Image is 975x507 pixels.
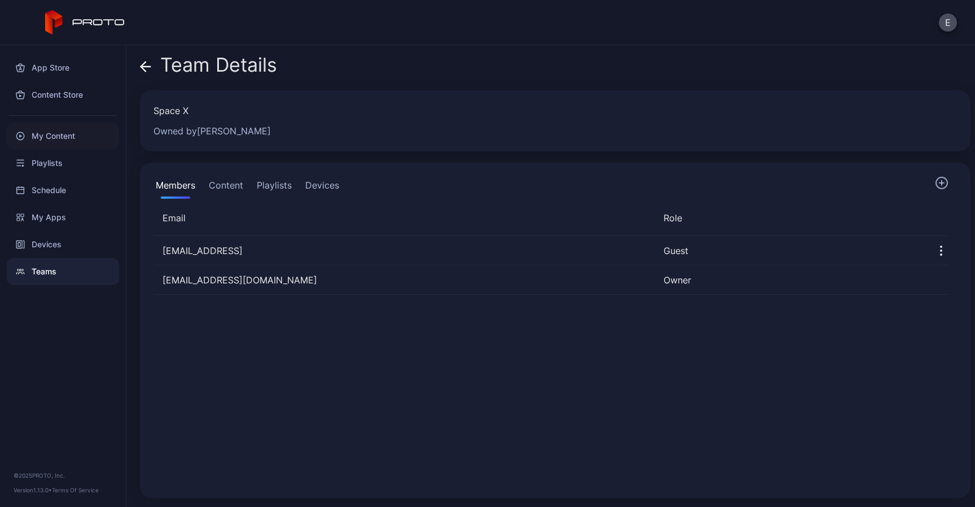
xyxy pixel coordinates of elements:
button: Devices [303,176,341,199]
div: Email [162,211,655,225]
a: My Content [7,123,119,150]
a: Teams [7,258,119,285]
div: Owner [664,273,910,287]
a: App Store [7,54,119,81]
div: Team Details [140,54,277,81]
a: Terms Of Service [52,487,99,493]
div: ekeane@x.ai [153,244,655,257]
button: E [939,14,957,32]
div: Role [664,211,910,225]
div: Space X [153,104,943,117]
button: Members [153,176,197,199]
div: Owned by [PERSON_NAME] [153,124,943,138]
button: Content [207,176,245,199]
a: Playlists [7,150,119,177]
a: Schedule [7,177,119,204]
div: © 2025 PROTO, Inc. [14,471,112,480]
a: Content Store [7,81,119,108]
button: Playlists [254,176,294,199]
span: Version 1.13.0 • [14,487,52,493]
div: forellana@x.com [153,273,655,287]
a: Devices [7,231,119,258]
div: Guest [664,244,910,257]
a: My Apps [7,204,119,231]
